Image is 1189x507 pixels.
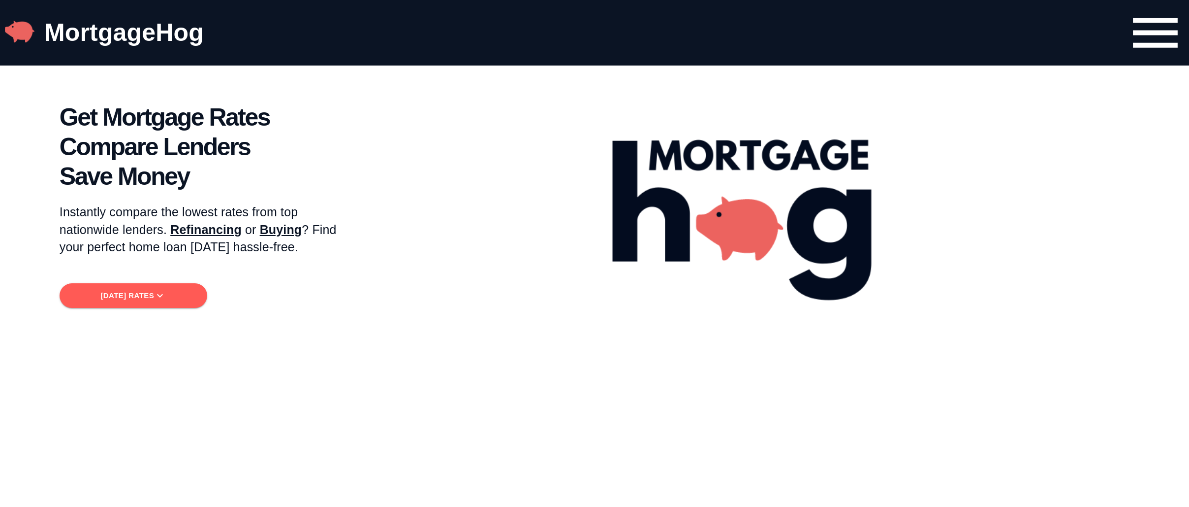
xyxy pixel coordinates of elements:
span: [DATE] Rates [67,289,199,302]
span: Buying [260,223,302,237]
button: [DATE] Rates [60,283,207,308]
span: Compare Lenders [60,135,355,159]
p: Instantly compare the lowest rates from top nationwide lenders. or ? Find your perfect home loan ... [60,203,355,256]
span: Save Money [60,164,355,189]
img: MortgageHog Logo [611,90,873,301]
span: Refinancing [170,223,242,237]
a: MortgageHog [44,19,204,46]
span: Get Mortgage Rates [60,105,355,130]
img: MortgageHog Logo [5,17,34,46]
